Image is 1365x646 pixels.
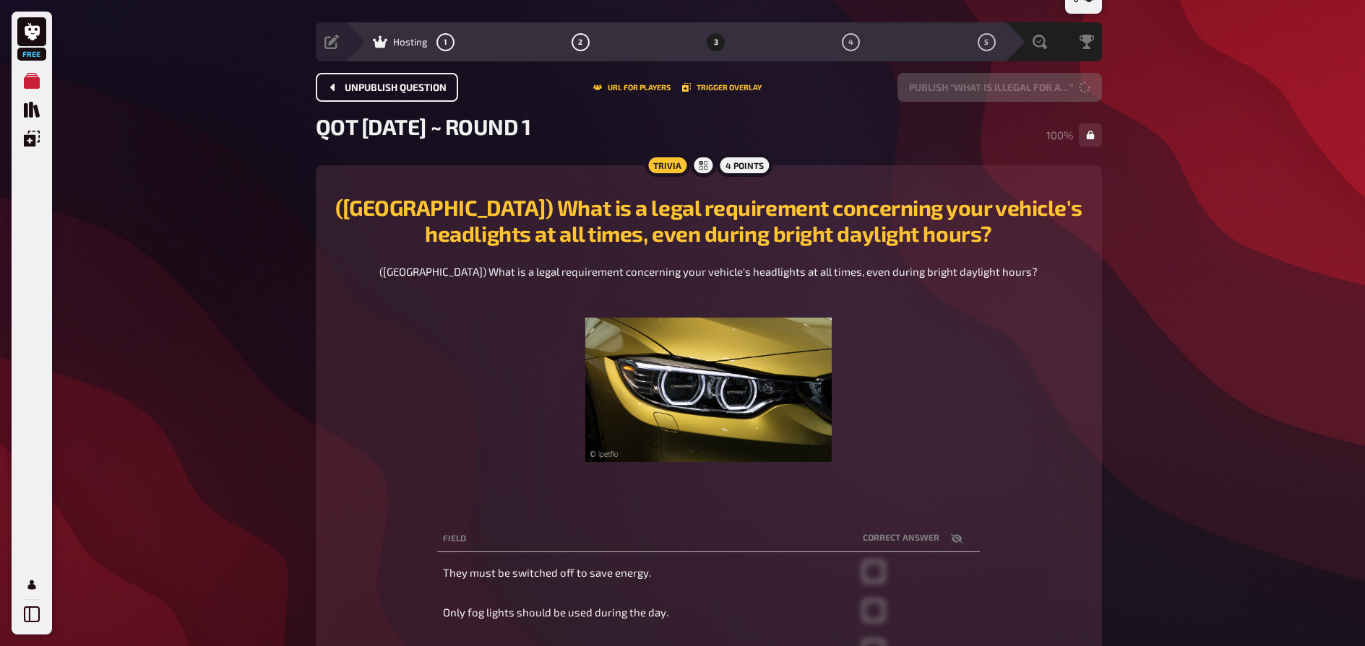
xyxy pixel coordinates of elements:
button: 5 [975,30,998,53]
span: Unpublish question [345,83,447,93]
span: 100 % [1046,128,1073,141]
span: ([GEOGRAPHIC_DATA]) What is a legal requirement concerning your vehicle's headlights at all times... [379,265,1038,278]
span: 4 [848,38,853,46]
a: Overlays [17,124,46,153]
a: My Quizzes [17,66,46,95]
th: correct answer [857,525,980,552]
a: Quiz Library [17,95,46,124]
button: 3 [705,30,728,53]
span: 3 [714,38,718,46]
button: Trigger Overlay [682,83,762,92]
a: Profile [17,570,46,599]
button: 4 [840,30,863,53]
button: URL for players [593,83,671,92]
span: Hosting [393,36,428,48]
div: Trivia [645,154,690,177]
button: 1 [434,30,457,53]
th: Field [437,525,857,552]
img: image [585,318,832,462]
button: 2 [569,30,592,53]
span: 1 [444,38,447,46]
span: 2 [578,38,582,46]
td: They must be switched off to save energy. [437,555,857,592]
button: Publish “What is illegal for a…” [897,73,1102,102]
span: QOT [DATE] ~ ROUND 1 [316,113,531,139]
h2: ([GEOGRAPHIC_DATA]) What is a legal requirement concerning your vehicle's headlights at all times... [333,194,1085,246]
span: Free [19,50,45,58]
button: Unpublish question [316,73,458,102]
div: 4 points [717,154,772,177]
span: 5 [984,38,989,46]
td: Only fog lights should be used during the day. [437,594,857,631]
